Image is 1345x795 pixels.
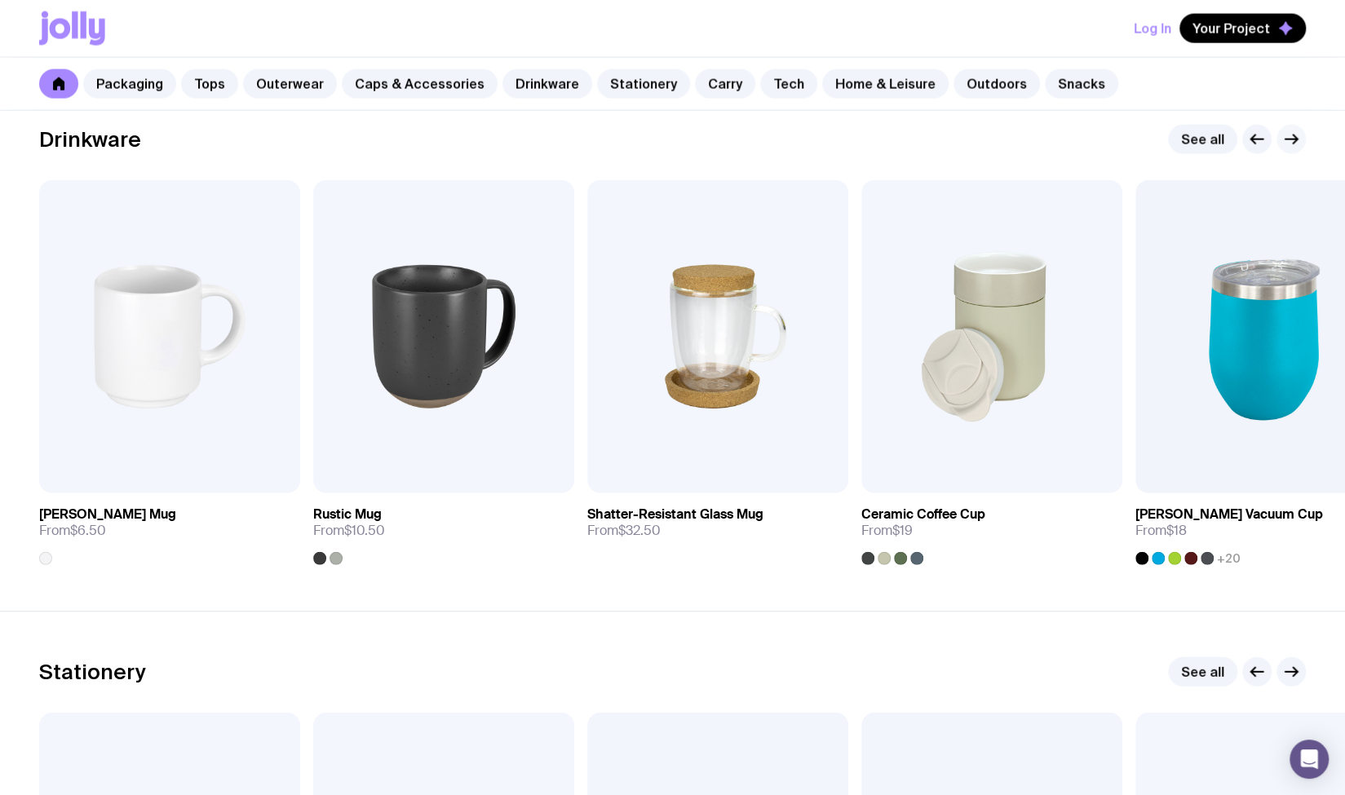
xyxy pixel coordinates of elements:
a: Tops [181,69,238,99]
a: Rustic MugFrom$10.50 [313,493,574,565]
h3: Shatter-Resistant Glass Mug [587,506,763,523]
span: $6.50 [70,522,106,539]
span: +20 [1217,552,1241,565]
button: Your Project [1179,14,1306,43]
span: $18 [1166,522,1187,539]
a: Packaging [83,69,176,99]
a: [PERSON_NAME] MugFrom$6.50 [39,493,300,565]
span: From [1135,523,1187,539]
span: From [587,523,661,539]
a: See all [1168,657,1237,687]
a: Snacks [1045,69,1118,99]
a: Home & Leisure [822,69,949,99]
a: Ceramic Coffee CupFrom$19 [861,493,1122,565]
span: $32.50 [618,522,661,539]
a: Shatter-Resistant Glass MugFrom$32.50 [587,493,848,552]
button: Log In [1134,14,1171,43]
span: From [39,523,106,539]
a: Outdoors [953,69,1040,99]
a: Tech [760,69,817,99]
h2: Stationery [39,660,146,684]
a: Drinkware [502,69,592,99]
a: Caps & Accessories [342,69,498,99]
h3: [PERSON_NAME] Mug [39,506,176,523]
a: Carry [695,69,755,99]
a: Stationery [597,69,690,99]
h3: [PERSON_NAME] Vacuum Cup [1135,506,1323,523]
a: See all [1168,125,1237,154]
h2: Drinkware [39,127,141,152]
span: $19 [892,522,913,539]
div: Open Intercom Messenger [1290,740,1329,779]
span: Your Project [1192,20,1270,37]
span: From [313,523,385,539]
span: From [861,523,913,539]
span: $10.50 [344,522,385,539]
a: Outerwear [243,69,337,99]
h3: Ceramic Coffee Cup [861,506,985,523]
h3: Rustic Mug [313,506,382,523]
